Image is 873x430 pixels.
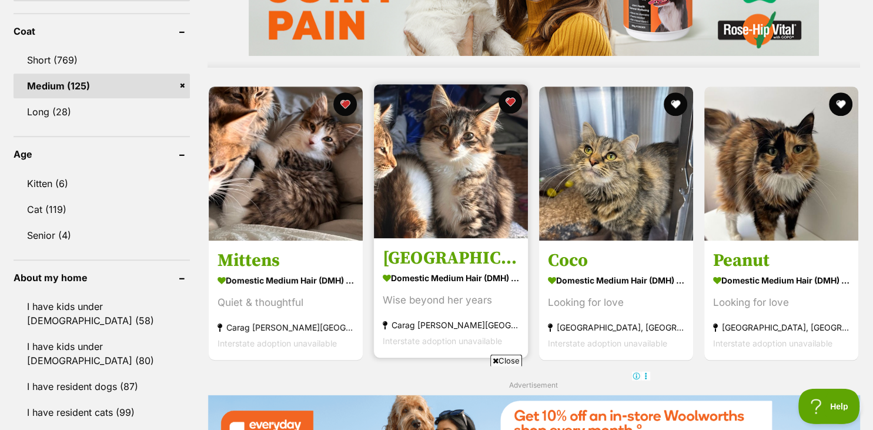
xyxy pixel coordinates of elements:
strong: Carag [PERSON_NAME][GEOGRAPHIC_DATA] [383,317,519,333]
button: favourite [829,93,853,116]
a: Senior (4) [14,224,190,248]
strong: Domestic Medium Hair (DMH) Cat [548,272,684,289]
img: Mittens - Domestic Medium Hair (DMH) Cat [209,87,363,241]
iframe: Advertisement [223,371,651,424]
a: Long (28) [14,100,190,125]
div: Looking for love [713,295,849,311]
a: Peanut Domestic Medium Hair (DMH) Cat Looking for love [GEOGRAPHIC_DATA], [GEOGRAPHIC_DATA] Inter... [704,241,858,360]
button: favourite [664,93,687,116]
span: Interstate adoption unavailable [383,336,502,346]
div: Quiet & thoughtful [218,295,354,311]
a: Short (769) [14,48,190,73]
span: Interstate adoption unavailable [548,338,667,348]
a: [GEOGRAPHIC_DATA] Domestic Medium Hair (DMH) Cat Wise beyond her years Carag [PERSON_NAME][GEOGRA... [374,238,528,358]
a: I have kids under [DEMOGRAPHIC_DATA] (58) [14,295,190,334]
button: favourite [333,93,357,116]
a: Mittens Domestic Medium Hair (DMH) Cat Quiet & thoughtful Carag [PERSON_NAME][GEOGRAPHIC_DATA] In... [209,241,363,360]
div: Looking for love [548,295,684,311]
strong: Domestic Medium Hair (DMH) Cat [713,272,849,289]
header: About my home [14,273,190,284]
button: favourite [499,91,522,114]
header: Age [14,149,190,160]
strong: [GEOGRAPHIC_DATA], [GEOGRAPHIC_DATA] [713,319,849,335]
a: I have resident dogs (87) [14,375,190,399]
header: Coat [14,26,190,37]
img: Siena - Domestic Medium Hair (DMH) Cat [374,85,528,239]
span: Interstate adoption unavailable [218,338,337,348]
a: Medium (125) [14,74,190,99]
a: Coco Domestic Medium Hair (DMH) Cat Looking for love [GEOGRAPHIC_DATA], [GEOGRAPHIC_DATA] Interst... [539,241,693,360]
a: Cat (119) [14,198,190,222]
h3: Peanut [713,249,849,272]
a: Kitten (6) [14,172,190,196]
strong: Domestic Medium Hair (DMH) Cat [383,269,519,286]
span: Close [490,355,522,366]
h3: Coco [548,249,684,272]
img: Peanut - Domestic Medium Hair (DMH) Cat [704,87,858,241]
strong: Carag [PERSON_NAME][GEOGRAPHIC_DATA] [218,319,354,335]
iframe: Help Scout Beacon - Open [798,389,861,424]
a: I have resident cats (99) [14,401,190,425]
h3: Mittens [218,249,354,272]
div: Wise beyond her years [383,292,519,308]
img: Coco - Domestic Medium Hair (DMH) Cat [539,87,693,241]
a: I have kids under [DEMOGRAPHIC_DATA] (80) [14,335,190,374]
strong: [GEOGRAPHIC_DATA], [GEOGRAPHIC_DATA] [548,319,684,335]
h3: [GEOGRAPHIC_DATA] [383,247,519,269]
strong: Domestic Medium Hair (DMH) Cat [218,272,354,289]
span: Interstate adoption unavailable [713,338,832,348]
